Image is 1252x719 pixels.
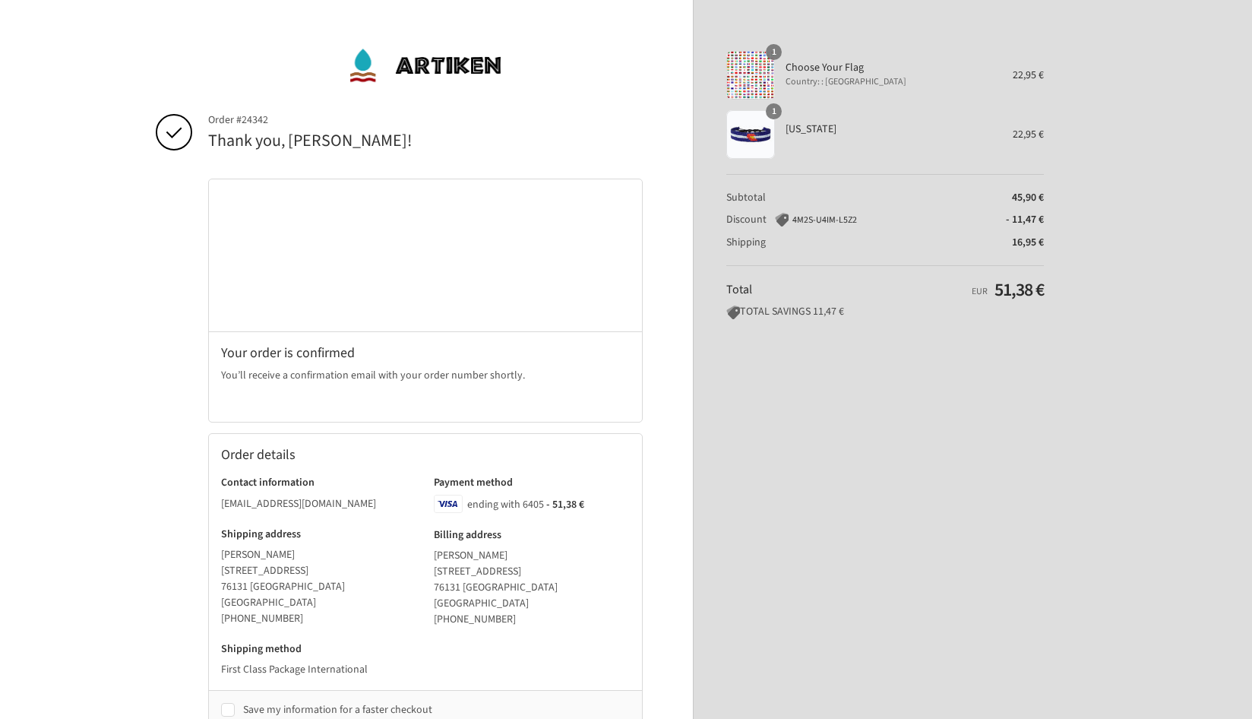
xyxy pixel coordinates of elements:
[726,51,775,100] img: Choose Your Flag
[726,212,767,227] span: Discount
[786,122,991,136] span: [US_STATE]
[766,103,782,119] span: 1
[1006,212,1044,227] span: - 11,47 €
[726,191,915,204] th: Subtotal
[221,547,418,627] address: [PERSON_NAME] [STREET_ADDRESS] 76131 [GEOGRAPHIC_DATA] [GEOGRAPHIC_DATA] ‎[PHONE_NUMBER]
[243,703,631,717] label: Save my information for a faster checkout
[221,496,376,512] bdo: [EMAIL_ADDRESS][DOMAIN_NAME]
[813,304,844,319] span: 11,47 €
[1013,127,1044,142] span: 22,95 €
[726,281,752,298] span: Total
[786,75,991,89] span: Country: : [GEOGRAPHIC_DATA]
[208,113,643,127] span: Order #24342
[726,235,766,250] span: Shipping
[221,527,418,541] h3: Shipping address
[972,285,988,298] span: EUR
[434,528,631,542] h3: Billing address
[221,368,630,384] p: You’ll receive a confirmation email with your order number shortly.
[209,179,642,331] div: Google map displaying pin point of shipping address: Karlsruhe
[766,44,782,60] span: 1
[208,130,643,152] h2: Thank you, [PERSON_NAME]!
[467,496,544,512] span: ending with 6405
[1012,235,1044,250] span: 16,95 €
[792,214,857,226] span: 4M2S-U4IM-L5Z2
[726,110,775,159] img: Colorado
[221,642,418,656] h3: Shipping method
[348,43,504,88] img: ArtiKen
[786,61,991,74] span: Choose Your Flag
[221,662,418,678] p: First Class Package International
[994,277,1044,303] span: 51,38 €
[726,304,811,319] span: TOTAL SAVINGS
[221,476,418,489] h3: Contact information
[1013,68,1044,83] span: 22,95 €
[209,179,643,331] iframe: Google map displaying pin point of shipping address: Karlsruhe
[546,496,584,512] span: - 51,38 €
[434,476,631,489] h3: Payment method
[221,446,425,464] h2: Order details
[434,548,631,628] address: [PERSON_NAME] [STREET_ADDRESS] 76131 [GEOGRAPHIC_DATA] [GEOGRAPHIC_DATA] ‎[PHONE_NUMBER]
[1012,190,1044,205] span: 45,90 €
[221,344,630,362] h2: Your order is confirmed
